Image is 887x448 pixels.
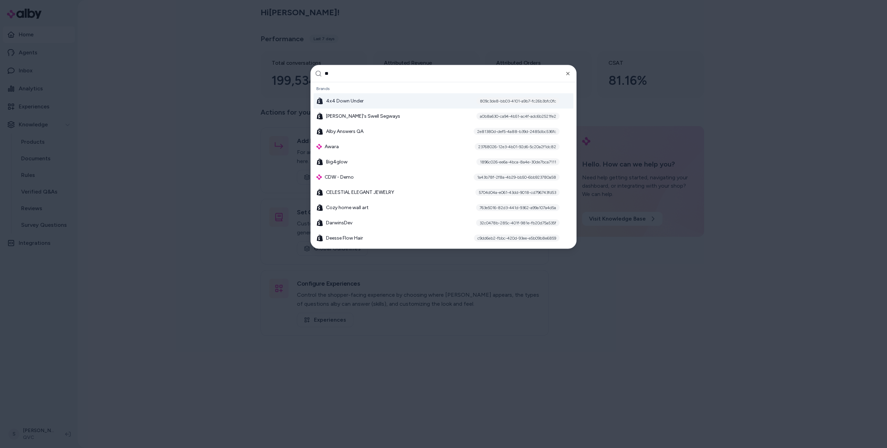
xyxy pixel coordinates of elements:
[326,219,352,226] span: DarwinsDev
[325,173,354,180] span: CDW - Demo
[476,113,560,119] div: a0b8a630-ca94-4b51-ac4f-adc6b2521fe2
[326,234,363,241] span: Deesse Flow Hair
[314,83,573,93] div: Brands
[476,204,560,211] div: 763e5016-82d3-441d-9362-a99a107a4d5a
[474,173,560,180] div: 1a43b78f-2f8a-4b29-bb50-6bb923780a58
[476,97,560,104] div: 809c3de8-bb03-4101-a9b7-fc26b3bfc0fc
[326,128,363,135] span: Alby Answers QA
[476,219,560,226] div: 32c0478b-285c-401f-981e-fb20d75a535f
[316,144,322,149] img: alby Logo
[326,204,369,211] span: Cozy home wall art
[476,158,560,165] div: 1896c026-ee6a-4bca-8a4e-30de7bca7111
[474,234,560,241] div: c9dd6eb2-fbbc-420d-93ee-e5b09b8e6859
[475,189,560,196] div: 5704d04a-e061-43dd-9018-cd796743fd53
[474,128,560,135] div: 2e81380d-def5-4a88-b39d-2485dbc536fc
[326,189,394,196] span: CELESTIAL ELEGANT JEWELRY
[326,158,348,165] span: Big4glow
[325,143,339,150] span: Awara
[311,82,576,248] div: Suggestions
[316,174,322,180] img: alby Logo
[475,143,560,150] div: 23768026-12e3-4b01-92d6-5c20a2f1dc82
[326,113,400,119] span: [PERSON_NAME]'s Swell Segways
[326,97,364,104] span: 4x4 Down Under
